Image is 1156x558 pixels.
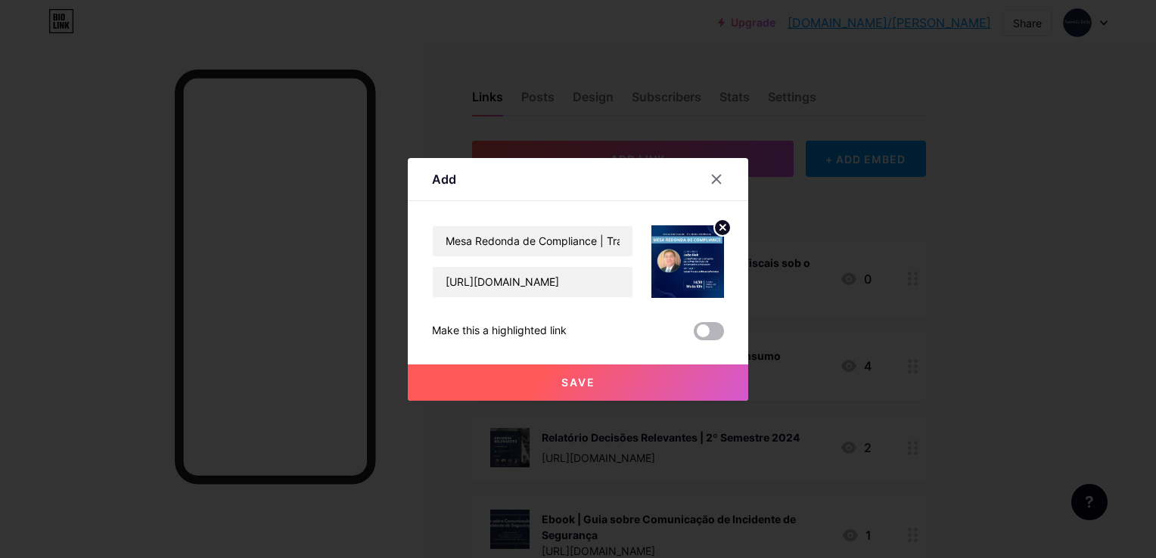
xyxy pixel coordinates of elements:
div: Make this a highlighted link [432,322,567,340]
span: Save [561,376,595,389]
img: link_thumbnail [651,225,724,298]
div: Add [432,170,456,188]
button: Save [408,364,748,401]
input: Title [433,226,632,256]
input: URL [433,267,632,297]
